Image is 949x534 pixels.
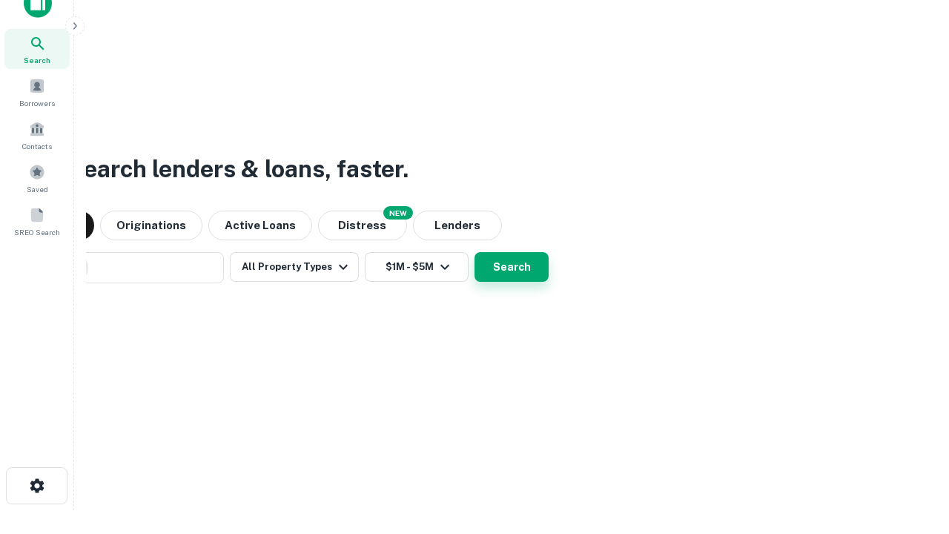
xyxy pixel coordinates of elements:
span: Search [24,54,50,66]
span: SREO Search [14,226,60,238]
button: All Property Types [230,252,359,282]
button: Search distressed loans with lien and other non-mortgage details. [318,211,407,240]
a: Search [4,29,70,69]
button: Lenders [413,211,502,240]
span: Contacts [22,140,52,152]
span: Saved [27,183,48,195]
iframe: Chat Widget [875,415,949,487]
button: $1M - $5M [365,252,469,282]
h3: Search lenders & loans, faster. [67,151,409,187]
a: Borrowers [4,72,70,112]
a: Saved [4,158,70,198]
span: Borrowers [19,97,55,109]
button: Active Loans [208,211,312,240]
a: Contacts [4,115,70,155]
button: Search [474,252,549,282]
div: NEW [383,206,413,220]
a: SREO Search [4,201,70,241]
button: Originations [100,211,202,240]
